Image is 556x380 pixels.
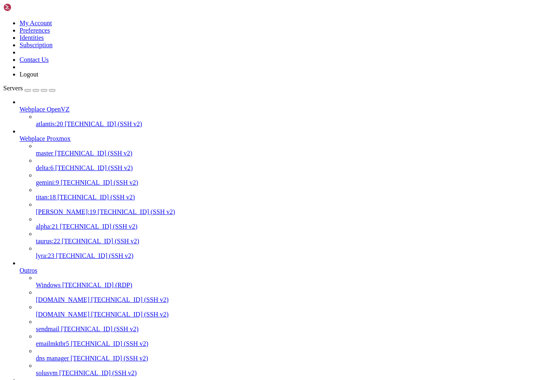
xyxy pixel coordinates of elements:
span: [TECHNICAL_ID] (SSH v2) [61,179,138,186]
a: Subscription [20,41,53,48]
a: My Account [20,20,52,26]
a: Contact Us [20,56,49,63]
span: [TECHNICAL_ID] (SSH v2) [57,194,135,201]
li: sendmail [TECHNICAL_ID] (SSH v2) [36,318,553,333]
a: Windows [TECHNICAL_ID] (RDP) [36,282,553,289]
span: [TECHNICAL_ID] (SSH v2) [91,311,169,318]
span: gemini:9 [36,179,59,186]
span: [TECHNICAL_ID] (SSH v2) [71,340,148,347]
span: [TECHNICAL_ID] (RDP) [62,282,132,288]
span: [TECHNICAL_ID] (SSH v2) [55,164,133,171]
li: Webplace OpenVZ [20,98,553,128]
a: atlantis:20 [TECHNICAL_ID] (SSH v2) [36,120,553,128]
span: [DOMAIN_NAME] [36,311,90,318]
li: Windows [TECHNICAL_ID] (RDP) [36,274,553,289]
li: gemini:9 [TECHNICAL_ID] (SSH v2) [36,172,553,186]
a: Webplace OpenVZ [20,106,553,113]
li: atlantis:20 [TECHNICAL_ID] (SSH v2) [36,113,553,128]
li: Webplace Proxmox [20,128,553,260]
span: [TECHNICAL_ID] (SSH v2) [62,238,139,245]
a: Servers [3,85,55,92]
span: alpha:21 [36,223,58,230]
span: sendmail [36,325,59,332]
span: [TECHNICAL_ID] (SSH v2) [60,223,137,230]
a: Preferences [20,27,50,34]
span: Webplace Proxmox [20,135,70,142]
a: [DOMAIN_NAME] [TECHNICAL_ID] (SSH v2) [36,296,553,304]
span: delta:6 [36,164,54,171]
span: [PERSON_NAME]:19 [36,208,96,215]
a: Outros [20,267,553,274]
span: atlantis:20 [36,120,63,127]
span: emailmktbr5 [36,340,69,347]
a: delta:6 [TECHNICAL_ID] (SSH v2) [36,164,553,172]
span: Servers [3,85,23,92]
a: emailmktbr5 [TECHNICAL_ID] (SSH v2) [36,340,553,347]
span: [TECHNICAL_ID] (SSH v2) [91,296,169,303]
span: master [36,150,53,157]
span: [TECHNICAL_ID] (SSH v2) [61,325,138,332]
span: [TECHNICAL_ID] (SSH v2) [56,252,133,259]
a: Identities [20,34,44,41]
span: Windows [36,282,61,288]
span: lyra:23 [36,252,54,259]
a: [PERSON_NAME]:19 [TECHNICAL_ID] (SSH v2) [36,208,553,216]
li: titan:18 [TECHNICAL_ID] (SSH v2) [36,186,553,201]
li: dns manager [TECHNICAL_ID] (SSH v2) [36,347,553,362]
a: solusvm [TECHNICAL_ID] (SSH v2) [36,369,553,377]
li: solusvm [TECHNICAL_ID] (SSH v2) [36,362,553,377]
li: lyra:23 [TECHNICAL_ID] (SSH v2) [36,245,553,260]
li: alpha:21 [TECHNICAL_ID] (SSH v2) [36,216,553,230]
li: taurus:22 [TECHNICAL_ID] (SSH v2) [36,230,553,245]
span: Webplace OpenVZ [20,106,70,113]
a: lyra:23 [TECHNICAL_ID] (SSH v2) [36,252,553,260]
span: [TECHNICAL_ID] (SSH v2) [65,120,142,127]
a: master [TECHNICAL_ID] (SSH v2) [36,150,553,157]
a: titan:18 [TECHNICAL_ID] (SSH v2) [36,194,553,201]
span: [TECHNICAL_ID] (SSH v2) [70,355,148,362]
a: taurus:22 [TECHNICAL_ID] (SSH v2) [36,238,553,245]
a: alpha:21 [TECHNICAL_ID] (SSH v2) [36,223,553,230]
li: master [TECHNICAL_ID] (SSH v2) [36,142,553,157]
span: [TECHNICAL_ID] (SSH v2) [55,150,132,157]
span: [TECHNICAL_ID] (SSH v2) [59,369,136,376]
li: emailmktbr5 [TECHNICAL_ID] (SSH v2) [36,333,553,347]
span: Outros [20,267,37,274]
span: [TECHNICAL_ID] (SSH v2) [98,208,175,215]
a: Logout [20,71,38,78]
span: taurus:22 [36,238,60,245]
li: delta:6 [TECHNICAL_ID] (SSH v2) [36,157,553,172]
li: [DOMAIN_NAME] [TECHNICAL_ID] (SSH v2) [36,304,553,318]
span: [DOMAIN_NAME] [36,296,90,303]
li: Outros [20,260,553,377]
span: dns manager [36,355,69,362]
a: dns manager [TECHNICAL_ID] (SSH v2) [36,355,553,362]
a: [DOMAIN_NAME] [TECHNICAL_ID] (SSH v2) [36,311,553,318]
li: [DOMAIN_NAME] [TECHNICAL_ID] (SSH v2) [36,289,553,304]
a: sendmail [TECHNICAL_ID] (SSH v2) [36,325,553,333]
span: titan:18 [36,194,56,201]
img: Shellngn [3,3,50,11]
span: solusvm [36,369,57,376]
a: gemini:9 [TECHNICAL_ID] (SSH v2) [36,179,553,186]
a: Webplace Proxmox [20,135,553,142]
li: [PERSON_NAME]:19 [TECHNICAL_ID] (SSH v2) [36,201,553,216]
